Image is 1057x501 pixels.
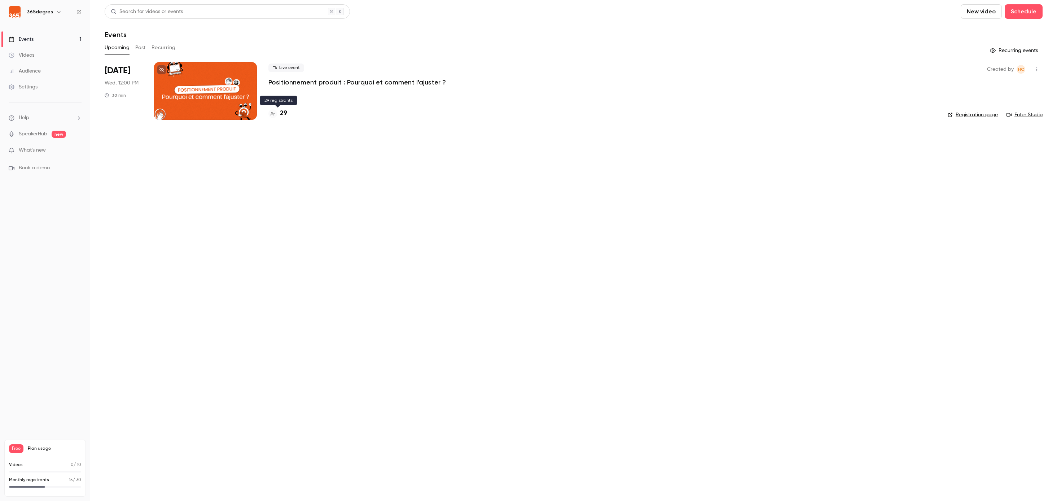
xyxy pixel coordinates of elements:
[1005,4,1043,19] button: Schedule
[71,463,74,467] span: 0
[9,444,23,453] span: Free
[948,111,998,118] a: Registration page
[9,36,34,43] div: Events
[105,62,142,120] div: Aug 27 Wed, 12:00 PM (Europe/Paris)
[987,45,1043,56] button: Recurring events
[19,114,29,122] span: Help
[19,164,50,172] span: Book a demo
[1006,111,1043,118] a: Enter Studio
[9,67,41,75] div: Audience
[280,109,287,118] h4: 29
[1018,65,1024,74] span: HC
[111,8,183,16] div: Search for videos or events
[28,446,81,452] span: Plan usage
[105,65,130,77] span: [DATE]
[105,42,130,53] button: Upcoming
[9,114,82,122] li: help-dropdown-opener
[52,131,66,138] span: new
[69,477,81,483] p: / 30
[9,83,38,91] div: Settings
[961,4,1002,19] button: New video
[105,92,126,98] div: 30 min
[9,52,34,59] div: Videos
[9,462,23,468] p: Videos
[268,78,446,87] a: Positionnement produit : Pourquoi et comment l'ajuster ?
[9,6,21,18] img: 365degres
[9,477,49,483] p: Monthly registrants
[19,130,47,138] a: SpeakerHub
[152,42,176,53] button: Recurring
[71,462,81,468] p: / 10
[105,79,139,87] span: Wed, 12:00 PM
[19,147,46,154] span: What's new
[268,64,304,72] span: Live event
[135,42,146,53] button: Past
[27,8,53,16] h6: 365degres
[268,109,287,118] a: 29
[987,65,1014,74] span: Created by
[69,478,73,482] span: 15
[1017,65,1025,74] span: Hélène CHOMIENNE
[105,30,127,39] h1: Events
